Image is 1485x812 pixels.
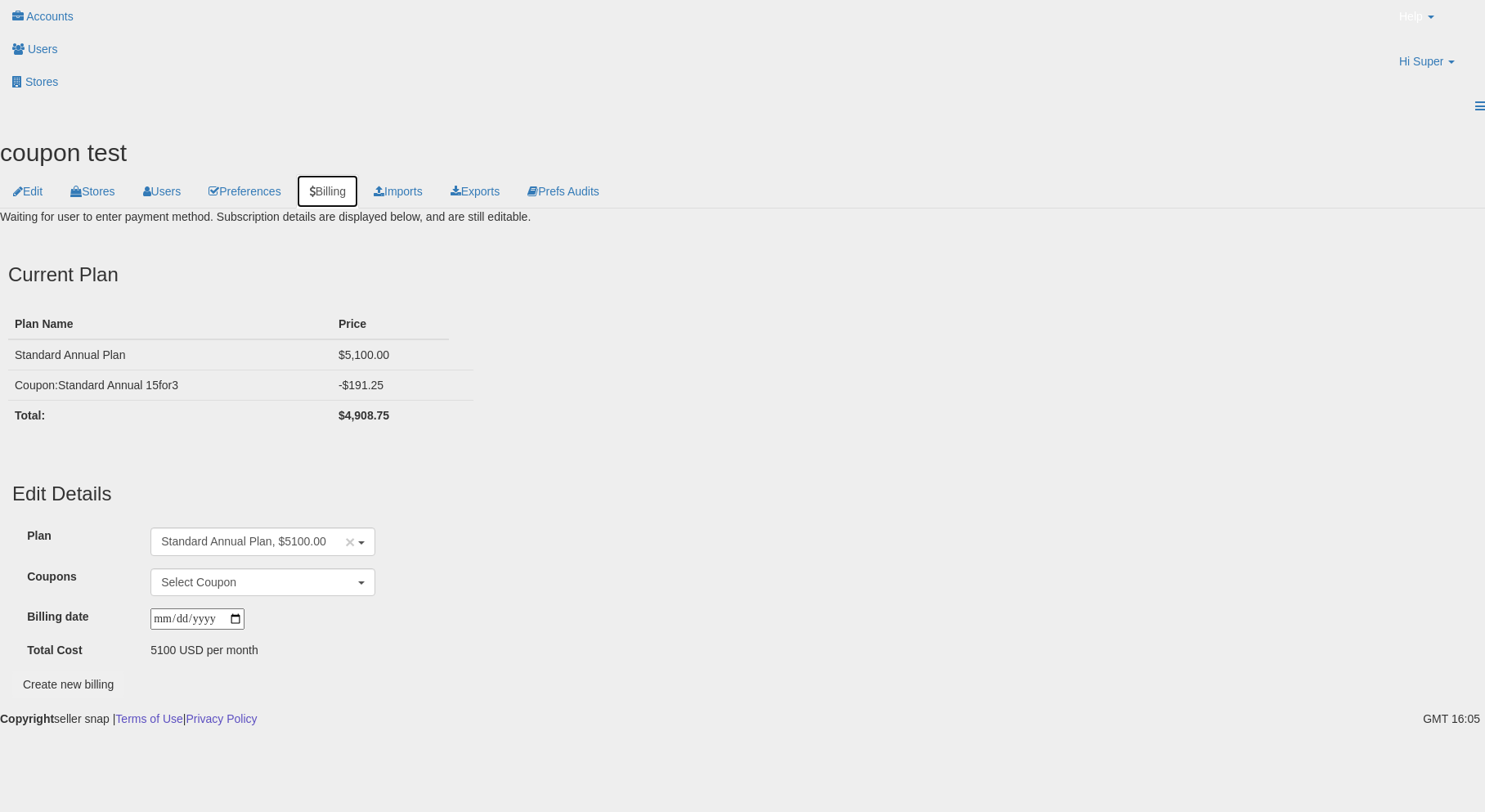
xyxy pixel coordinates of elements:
[8,309,332,339] th: Plan Name
[15,409,45,422] b: Total:
[25,75,58,88] span: Stores
[8,264,1477,285] h3: Current Plan
[345,533,355,550] span: ×
[161,576,236,589] span: Select Coupon
[26,10,74,23] span: Accounts
[27,610,88,623] strong: Billing date
[1399,8,1423,25] span: Help
[332,339,449,370] td: $5,100.00
[28,43,58,56] span: Users
[27,644,82,657] strong: Total Cost
[115,712,182,725] a: Terms of Use
[332,309,449,339] th: Price
[1399,53,1443,70] span: Hi Super
[8,339,332,370] td: Standard Annual Plan
[514,174,612,209] a: Prefs Audits
[186,712,257,725] a: Privacy Policy
[332,370,449,400] td: -$191.25
[296,174,359,209] a: Billing
[27,570,77,583] strong: Coupons
[361,174,436,209] a: Imports
[12,483,1473,505] h3: Edit Details
[161,535,326,548] span: Standard Annual Plan, $5100.00
[57,174,128,209] a: Stores
[130,174,195,209] a: Users
[339,409,389,422] b: $4,908.75
[150,568,375,596] button: Select Coupon
[27,529,52,542] strong: Plan
[8,370,332,400] td: Coupon: Standard Annual 15for3
[138,642,509,658] div: 5100 USD per month
[195,174,294,209] a: Preferences
[12,671,124,698] button: Create new billing
[1387,45,1485,90] a: Hi Super
[150,527,375,556] button: Standard Annual Plan, $5100.00 ×
[437,174,513,209] a: Exports
[1423,712,1485,725] span: 2025-08-11 16:05 GMT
